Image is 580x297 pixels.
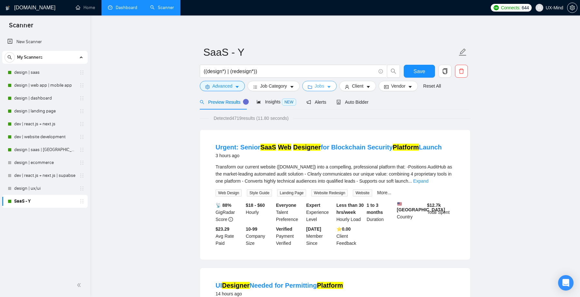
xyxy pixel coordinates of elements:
span: Insights [256,99,296,104]
div: Open Intercom Messenger [558,275,574,291]
div: Transform our current website (audithub.dev) into a compelling, professional platform that: -Posi... [216,163,455,185]
span: NEW [282,99,296,106]
a: New Scanner [7,35,82,48]
span: notification [306,100,311,104]
span: Connects: [501,4,520,11]
div: Member Since [305,225,335,247]
a: design | landing page [14,105,75,118]
a: design | saas | [GEOGRAPHIC_DATA] [14,143,75,156]
span: double-left [77,282,83,288]
div: 3 hours ago [216,152,442,159]
mark: Platform [393,144,419,151]
span: Alerts [306,100,326,105]
a: design | web app | mobile app [14,79,75,92]
b: Verified [276,226,293,232]
a: Urgent: SeniorSaaS Web Designerfor Blockchain SecurityPlatformLaunch [216,144,442,151]
span: caret-down [235,84,239,89]
mark: Web [278,144,291,151]
span: holder [79,147,84,152]
div: Tooltip anchor [243,99,249,105]
span: caret-down [366,84,371,89]
div: Total Spent [426,202,456,223]
a: design | ux/ui [14,182,75,195]
b: 1 to 3 months [367,203,383,215]
b: 10-99 [246,226,257,232]
span: search [387,68,400,74]
div: Talent Preference [275,202,305,223]
span: Transform our current website ([DOMAIN_NAME]) into a compelling, professional platform that: -Pos... [216,164,452,184]
span: copy [439,68,451,74]
a: setting [567,5,577,10]
span: holder [79,83,84,88]
span: delete [455,68,468,74]
span: holder [79,199,84,204]
span: area-chart [256,100,261,104]
span: Preview Results [200,100,246,105]
span: Website Redesign [311,189,348,196]
button: setting [567,3,577,13]
span: ... [408,178,412,184]
button: barsJob Categorycaret-down [247,81,299,91]
button: copy [439,65,451,78]
mark: SaaS [260,144,276,151]
a: design | dashboard [14,92,75,105]
b: [DATE] [306,226,321,232]
button: Save [404,65,435,78]
span: Save [413,67,425,75]
b: ⭐️ 0.00 [336,226,351,232]
span: holder [79,109,84,114]
span: Scanner [4,21,38,34]
div: Client Feedback [335,225,365,247]
span: Client [352,82,363,90]
span: holder [79,96,84,101]
mark: Platform [317,282,343,289]
div: Experience Level [305,202,335,223]
a: Expand [413,178,428,184]
img: upwork-logo.png [494,5,499,10]
div: Company Size [245,225,275,247]
a: More... [377,190,391,195]
span: Website [353,189,372,196]
b: [GEOGRAPHIC_DATA] [397,202,445,212]
img: logo [5,3,10,13]
span: robot [336,100,341,104]
span: idcard [384,84,389,89]
a: UIDesignerNeeded for PermittingPlatform [216,282,343,289]
span: search [5,55,15,60]
img: 🇺🇸 [397,202,402,206]
span: edit [459,48,467,56]
div: Country [396,202,426,223]
span: Advanced [212,82,232,90]
span: Vendor [391,82,405,90]
span: search [200,100,204,104]
span: holder [79,173,84,178]
span: user [345,84,349,89]
div: GigRadar Score [214,202,245,223]
a: homeHome [76,5,95,10]
span: Jobs [315,82,324,90]
mark: Designer [222,282,250,289]
button: search [5,52,15,62]
b: $ 12.7k [427,203,441,208]
span: folder [308,84,312,89]
a: dashboardDashboard [108,5,137,10]
b: $18 - $60 [246,203,265,208]
a: design | ecommerce [14,156,75,169]
span: holder [79,70,84,75]
b: Everyone [276,203,296,208]
span: holder [79,186,84,191]
mark: Designer [293,144,321,151]
b: Less than 30 hrs/week [336,203,364,215]
span: Style Guide [247,189,272,196]
span: bars [253,84,257,89]
span: holder [79,134,84,139]
input: Search Freelance Jobs... [204,67,376,75]
div: Avg Rate Paid [214,225,245,247]
input: Scanner name... [203,44,457,60]
a: design | saas [14,66,75,79]
span: Landing Page [277,189,306,196]
span: info-circle [228,217,233,222]
div: Hourly Load [335,202,365,223]
span: setting [205,84,210,89]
